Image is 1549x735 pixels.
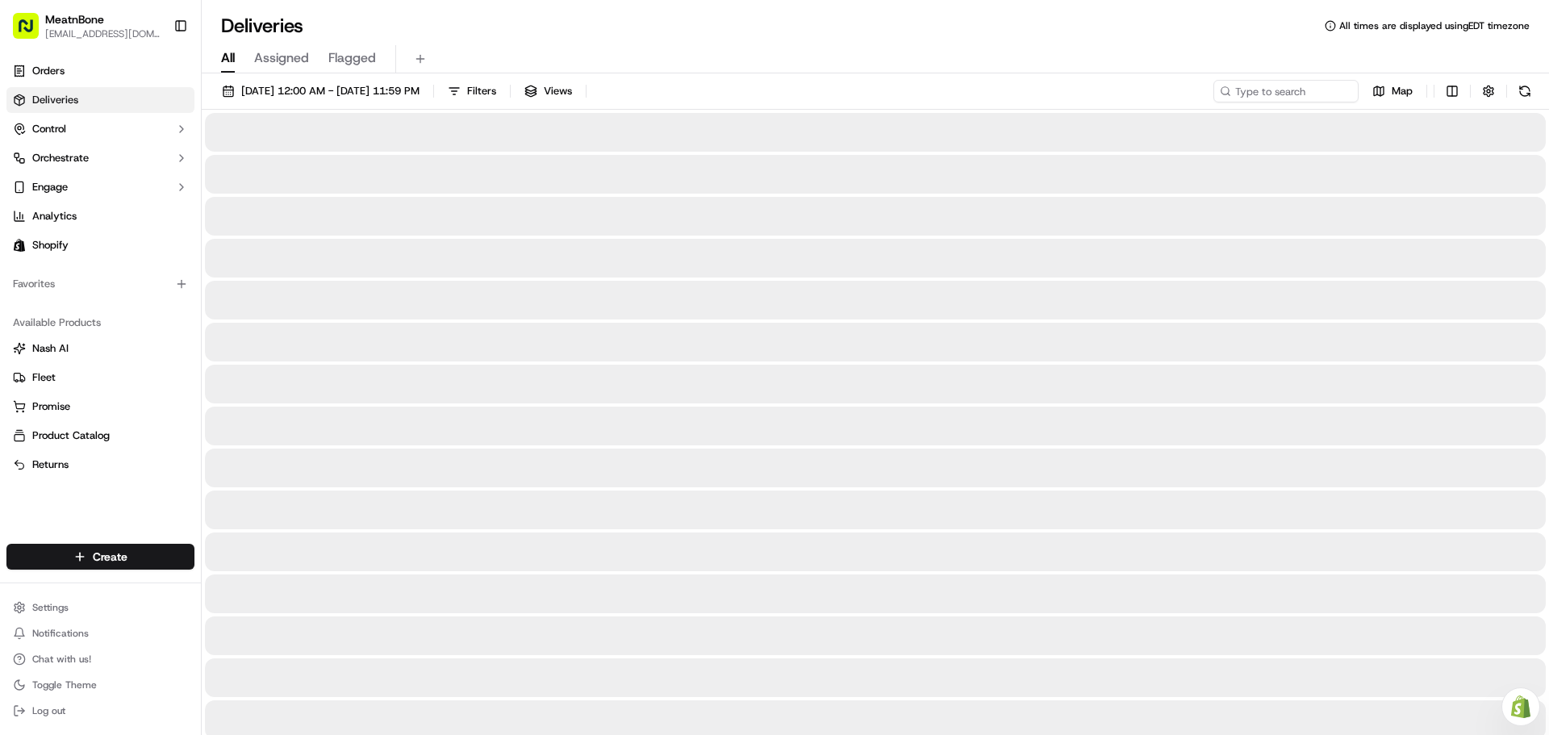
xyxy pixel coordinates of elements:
[13,457,188,472] a: Returns
[93,549,127,565] span: Create
[6,145,194,171] button: Orchestrate
[32,370,56,385] span: Fleet
[517,80,579,102] button: Views
[32,704,65,717] span: Log out
[6,232,194,258] a: Shopify
[440,80,503,102] button: Filters
[1365,80,1420,102] button: Map
[6,622,194,645] button: Notifications
[32,679,97,691] span: Toggle Theme
[13,399,188,414] a: Promise
[13,341,188,356] a: Nash AI
[1514,80,1536,102] button: Refresh
[6,365,194,390] button: Fleet
[221,48,235,68] span: All
[221,13,303,39] h1: Deliveries
[6,271,194,297] div: Favorites
[32,64,65,78] span: Orders
[254,48,309,68] span: Assigned
[13,239,26,252] img: Shopify logo
[32,341,69,356] span: Nash AI
[241,84,420,98] span: [DATE] 12:00 AM - [DATE] 11:59 PM
[45,11,104,27] button: MeatnBone
[6,116,194,142] button: Control
[6,87,194,113] a: Deliveries
[32,653,91,666] span: Chat with us!
[6,310,194,336] div: Available Products
[32,151,89,165] span: Orchestrate
[32,238,69,253] span: Shopify
[6,544,194,570] button: Create
[467,84,496,98] span: Filters
[6,674,194,696] button: Toggle Theme
[6,596,194,619] button: Settings
[6,58,194,84] a: Orders
[32,627,89,640] span: Notifications
[6,203,194,229] a: Analytics
[32,209,77,223] span: Analytics
[13,428,188,443] a: Product Catalog
[32,428,110,443] span: Product Catalog
[6,648,194,670] button: Chat with us!
[544,84,572,98] span: Views
[6,6,167,45] button: MeatnBone[EMAIL_ADDRESS][DOMAIN_NAME]
[32,93,78,107] span: Deliveries
[328,48,376,68] span: Flagged
[45,27,161,40] button: [EMAIL_ADDRESS][DOMAIN_NAME]
[32,399,70,414] span: Promise
[32,601,69,614] span: Settings
[6,394,194,420] button: Promise
[6,336,194,361] button: Nash AI
[1339,19,1530,32] span: All times are displayed using EDT timezone
[32,180,68,194] span: Engage
[215,80,427,102] button: [DATE] 12:00 AM - [DATE] 11:59 PM
[1213,80,1359,102] input: Type to search
[32,122,66,136] span: Control
[6,700,194,722] button: Log out
[1392,84,1413,98] span: Map
[32,457,69,472] span: Returns
[6,174,194,200] button: Engage
[6,423,194,449] button: Product Catalog
[13,370,188,385] a: Fleet
[6,452,194,478] button: Returns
